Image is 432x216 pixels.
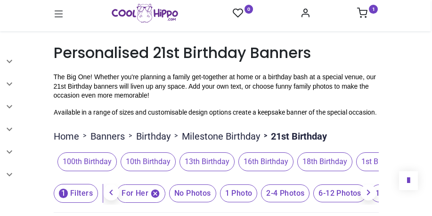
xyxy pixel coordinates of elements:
a: 0 [233,8,253,19]
img: Cool Hippo [112,4,178,23]
span: 1 [59,189,68,198]
a: Logo of Cool Hippo [112,4,178,23]
span: 10th Birthday [121,152,176,171]
button: 1Filters [54,184,98,203]
a: Banners [90,130,125,143]
a: Birthday [136,130,171,143]
button: 18th Birthday [293,152,352,171]
a: Home [54,130,79,143]
font: Available in a range of sizes and customisable design options create a keepsake banner of the spe... [54,108,377,116]
a: Milestone Birthday [182,130,260,143]
span: The Big One! Whether you're planning a family get-together at home or a birthday bash at a specia... [54,73,376,99]
h1: Personalised 21st Birthday Banners [54,42,379,64]
li: 21st Birthday [260,130,327,143]
span: 16th Birthday [238,152,293,171]
span: 13th Birthday [179,152,235,171]
span: No Photos [169,184,216,202]
span: > [260,131,271,141]
span: 18th Birthday [297,152,352,171]
button: 13th Birthday [176,152,235,171]
span: > [125,131,136,141]
a: Account Info [300,10,310,18]
span: > [171,131,182,141]
span: > [79,131,90,141]
button: 1st Birthday [352,152,407,171]
span: 1 Photo [220,184,258,202]
sup: 0 [245,5,253,14]
button: 16th Birthday [235,152,293,171]
sup: 1 [369,5,378,14]
a: 1 [357,10,378,18]
span: 6-12 Photos [313,184,366,202]
button: 10th Birthday [117,152,176,171]
span: 1st Birthday [356,152,407,171]
span: 2-4 Photos [261,184,310,202]
span: 100th Birthday [57,152,117,171]
span: For Her [116,184,165,203]
button: 100th Birthday [54,152,117,171]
